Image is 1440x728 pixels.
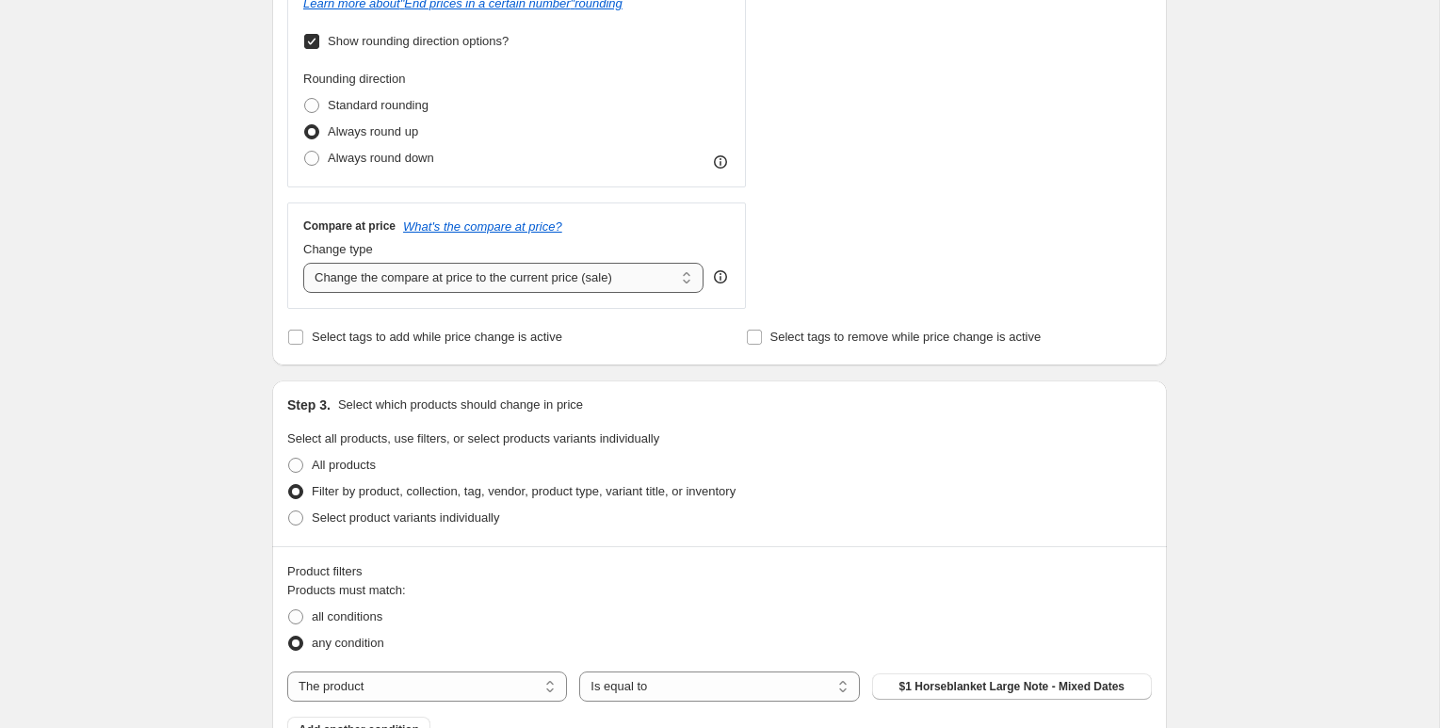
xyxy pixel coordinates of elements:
span: Filter by product, collection, tag, vendor, product type, variant title, or inventory [312,484,736,498]
span: Select tags to add while price change is active [312,330,562,344]
div: help [711,267,730,286]
span: Rounding direction [303,72,405,86]
h3: Compare at price [303,218,396,234]
button: $1 Horseblanket Large Note - Mixed Dates [872,673,1152,700]
span: $1 Horseblanket Large Note - Mixed Dates [899,679,1124,694]
span: all conditions [312,609,382,623]
span: Select product variants individually [312,510,499,525]
span: Always round down [328,151,434,165]
span: All products [312,458,376,472]
span: Select all products, use filters, or select products variants individually [287,431,659,445]
span: Always round up [328,124,418,138]
span: any condition [312,636,384,650]
p: Select which products should change in price [338,396,583,414]
span: Select tags to remove while price change is active [770,330,1042,344]
span: Products must match: [287,583,406,597]
h2: Step 3. [287,396,331,414]
div: Product filters [287,562,1152,581]
span: Show rounding direction options? [328,34,509,48]
span: Standard rounding [328,98,429,112]
span: Change type [303,242,373,256]
button: What's the compare at price? [403,219,562,234]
